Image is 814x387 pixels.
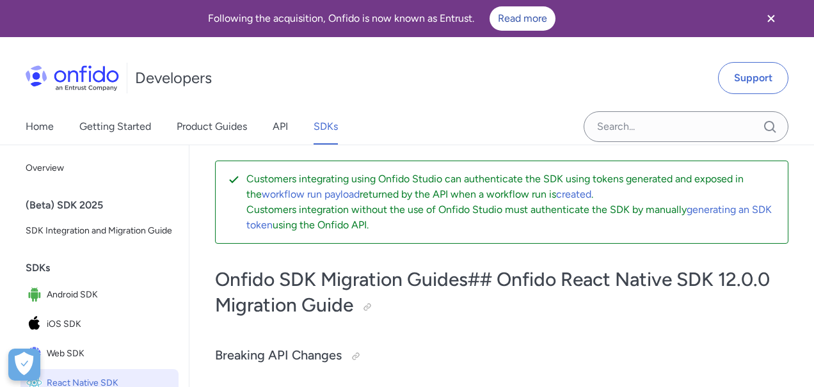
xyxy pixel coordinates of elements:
button: Close banner [747,3,795,35]
a: SDKs [314,109,338,145]
span: SDK Integration and Migration Guide [26,223,173,239]
a: created [556,188,591,200]
a: Home [26,109,54,145]
a: IconiOS SDKiOS SDK [20,310,179,338]
h1: Onfido SDK Migration Guides## Onfido React Native SDK 12.0.0 Migration Guide [215,267,788,318]
h1: Developers [135,68,212,88]
a: API [273,109,288,145]
a: Getting Started [79,109,151,145]
a: Support [718,62,788,94]
h3: Breaking API Changes [215,346,788,367]
span: iOS SDK [47,315,173,333]
a: IconAndroid SDKAndroid SDK [20,281,179,309]
p: Customers integrating using Onfido Studio can authenticate the SDK using tokens generated and exp... [246,171,778,202]
a: workflow run payload [262,188,360,200]
div: Following the acquisition, Onfido is now known as Entrust. [15,6,747,31]
svg: Close banner [763,11,779,26]
input: Onfido search input field [584,111,788,142]
a: Overview [20,155,179,181]
a: Product Guides [177,109,247,145]
p: Customers integration without the use of Onfido Studio must authenticate the SDK by manually usin... [246,202,778,233]
span: Web SDK [47,345,173,363]
a: Read more [490,6,555,31]
div: (Beta) SDK 2025 [26,193,184,218]
div: Cookie Preferences [8,349,40,381]
img: IconAndroid SDK [26,286,47,304]
button: Open Preferences [8,349,40,381]
img: Onfido Logo [26,65,119,91]
span: Android SDK [47,286,173,304]
a: IconWeb SDKWeb SDK [20,340,179,368]
img: IconWeb SDK [26,345,47,363]
span: Overview [26,161,173,176]
div: SDKs [26,255,184,281]
img: IconiOS SDK [26,315,47,333]
a: SDK Integration and Migration Guide [20,218,179,244]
